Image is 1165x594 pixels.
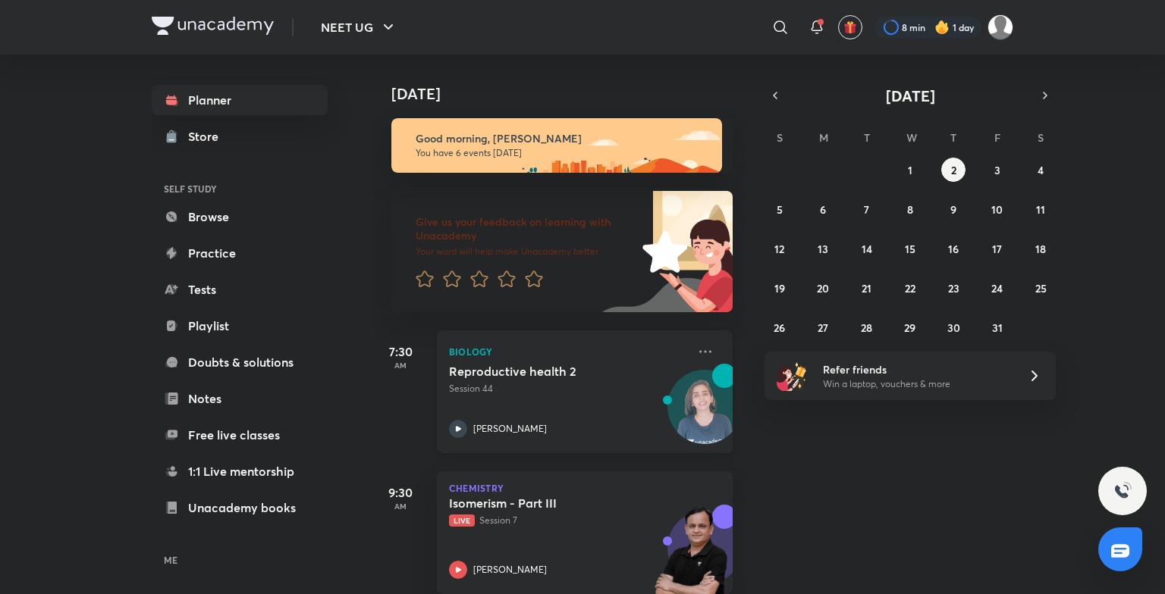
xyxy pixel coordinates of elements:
h5: 9:30 [370,483,431,502]
a: Browse [152,202,328,232]
abbr: Wednesday [906,130,917,145]
button: October 16, 2025 [941,236,966,261]
button: October 17, 2025 [985,236,1010,261]
button: October 25, 2025 [1028,276,1053,300]
img: feedback_image [591,191,733,312]
a: Planner [152,85,328,115]
abbr: October 29, 2025 [904,320,915,335]
button: October 18, 2025 [1028,236,1053,261]
button: October 21, 2025 [855,276,879,300]
button: October 14, 2025 [855,236,879,261]
abbr: October 18, 2025 [1035,242,1046,256]
button: October 12, 2025 [768,236,792,261]
p: Your word will help make Unacademy better [416,245,637,258]
button: October 27, 2025 [811,315,835,339]
p: Win a laptop, vouchers & more [823,377,1010,391]
button: October 31, 2025 [985,315,1010,339]
abbr: October 30, 2025 [947,320,960,335]
abbr: October 17, 2025 [992,242,1002,256]
abbr: October 3, 2025 [994,163,1000,177]
a: Practice [152,238,328,268]
p: Biology [449,342,687,361]
button: October 1, 2025 [898,158,922,182]
h6: ME [152,547,328,573]
abbr: October 24, 2025 [991,281,1003,295]
h6: SELF STUDY [152,176,328,202]
button: October 8, 2025 [898,197,922,221]
button: October 11, 2025 [1028,197,1053,221]
abbr: Friday [994,130,1000,145]
button: October 30, 2025 [941,315,966,339]
abbr: October 26, 2025 [774,320,785,335]
abbr: October 9, 2025 [950,202,956,217]
img: streak [934,20,950,35]
a: Unacademy books [152,492,328,523]
a: Tests [152,274,328,305]
p: AM [370,502,431,511]
h6: Good morning, [PERSON_NAME] [416,132,708,145]
button: October 2, 2025 [941,158,966,182]
a: 1:1 Live mentorship [152,456,328,486]
abbr: October 1, 2025 [908,163,912,177]
button: October 5, 2025 [768,197,792,221]
abbr: October 20, 2025 [817,281,829,295]
button: October 20, 2025 [811,276,835,300]
a: Store [152,121,328,152]
button: October 10, 2025 [985,197,1010,221]
button: October 28, 2025 [855,315,879,339]
abbr: October 16, 2025 [948,242,959,256]
abbr: Tuesday [864,130,870,145]
p: [PERSON_NAME] [473,422,547,436]
button: avatar [838,15,862,39]
abbr: October 23, 2025 [948,281,959,295]
a: Free live classes [152,420,328,450]
a: Playlist [152,311,328,341]
h5: Reproductive health 2 [449,364,638,379]
span: [DATE] [886,86,935,106]
h5: Isomerism - Part III [449,496,638,511]
abbr: October 19, 2025 [774,281,785,295]
a: Company Logo [152,17,274,39]
a: Doubts & solutions [152,347,328,377]
button: October 13, 2025 [811,236,835,261]
button: October 6, 2025 [811,197,835,221]
button: October 23, 2025 [941,276,966,300]
abbr: Monday [819,130,828,145]
img: referral [777,361,807,391]
button: October 4, 2025 [1028,158,1053,182]
img: Avatar [668,378,741,451]
abbr: October 4, 2025 [1038,163,1044,177]
abbr: October 25, 2025 [1035,281,1047,295]
abbr: October 15, 2025 [905,242,915,256]
button: October 29, 2025 [898,315,922,339]
abbr: October 22, 2025 [905,281,915,295]
button: October 3, 2025 [985,158,1010,182]
button: October 7, 2025 [855,197,879,221]
button: October 22, 2025 [898,276,922,300]
p: AM [370,361,431,370]
abbr: October 13, 2025 [818,242,828,256]
button: [DATE] [786,85,1035,106]
img: morning [391,118,722,173]
p: Chemistry [449,483,721,492]
button: October 24, 2025 [985,276,1010,300]
div: Store [188,127,228,145]
img: ttu [1113,482,1132,500]
abbr: October 11, 2025 [1036,202,1045,217]
abbr: October 7, 2025 [864,202,869,217]
abbr: October 8, 2025 [907,202,913,217]
button: October 15, 2025 [898,236,922,261]
abbr: October 5, 2025 [777,202,783,217]
p: You have 6 events [DATE] [416,147,708,159]
span: Live [449,514,475,527]
abbr: Saturday [1038,130,1044,145]
abbr: October 31, 2025 [992,320,1003,335]
h4: [DATE] [391,85,748,103]
abbr: October 2, 2025 [951,163,956,177]
abbr: October 10, 2025 [991,202,1003,217]
img: Company Logo [152,17,274,35]
h6: Give us your feedback on learning with Unacademy [416,215,637,242]
abbr: October 12, 2025 [774,242,784,256]
abbr: Thursday [950,130,956,145]
h6: Refer friends [823,361,1010,377]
